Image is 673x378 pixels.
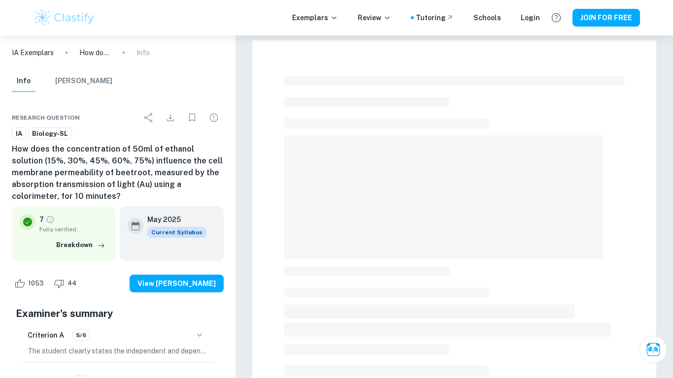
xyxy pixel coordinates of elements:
p: Review [358,12,391,23]
a: Tutoring [416,12,454,23]
a: IA Exemplars [12,47,54,58]
div: Download [161,108,180,127]
p: Exemplars [292,12,338,23]
h6: How does the concentration of 50ml of ethanol solution (15%, 30%, 45%, 60%, 75%) influence the ce... [12,143,224,202]
div: Dislike [51,276,82,291]
button: [PERSON_NAME] [55,70,112,92]
p: 7 [39,214,44,225]
span: Fully verified [39,225,108,234]
p: The student clearly states the independent and dependent variables in the research question, incl... [28,346,208,356]
h6: Criterion A [28,330,64,341]
h6: May 2025 [147,214,199,225]
div: Report issue [204,108,224,127]
span: 1053 [23,279,49,288]
img: Clastify logo [33,8,96,28]
span: Current Syllabus [147,227,206,238]
span: IA [12,129,26,139]
a: Login [521,12,540,23]
button: JOIN FOR FREE [572,9,640,27]
button: Breakdown [54,238,108,252]
span: Research question [12,113,80,122]
a: Schools [473,12,501,23]
button: Ask Clai [639,336,667,363]
div: Like [12,276,49,291]
div: This exemplar is based on the current syllabus. Feel free to refer to it for inspiration/ideas wh... [147,227,206,238]
div: Bookmark [182,108,202,127]
button: Info [12,70,35,92]
div: Share [139,108,159,127]
button: View [PERSON_NAME] [130,275,224,292]
a: Grade fully verified [46,215,55,224]
p: How does the concentration of 50ml of ethanol solution (15%, 30%, 45%, 60%, 75%) influence the ce... [79,47,111,58]
span: Biology-SL [29,129,71,139]
span: 44 [62,279,82,288]
h5: Examiner's summary [16,306,220,321]
a: Biology-SL [28,127,72,140]
span: 5/6 [72,331,90,340]
p: Info [136,47,150,58]
a: IA [12,127,26,140]
button: Help and Feedback [548,9,565,26]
